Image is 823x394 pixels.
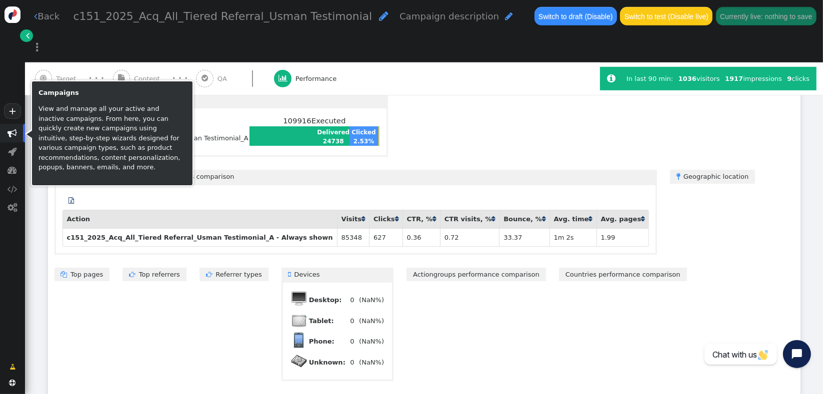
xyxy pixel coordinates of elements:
a: + [4,103,21,119]
td: 0 [347,353,357,373]
span: Click to sort [641,216,644,222]
div: · · · [88,72,104,85]
a:  [432,215,436,223]
span:  [61,271,71,278]
span:  [8,128,17,138]
td: 1m 2s [549,228,596,247]
td: (NaN%) [358,290,384,310]
th: Bounce, % [499,210,549,228]
img: icon_device_tablet.png [291,312,307,328]
th: Action [62,210,337,228]
span: Click to sort [589,216,592,222]
a: Top referrers [122,268,186,281]
th: Avg. time [549,210,596,228]
span:  [288,271,294,278]
a: Actiongroups performance comparison [406,268,546,281]
b: Desktop: [309,296,342,304]
td: 627 [369,228,402,247]
div: Executed [249,115,379,126]
div: visitors [676,74,722,84]
th: Clicks [369,210,402,228]
a: Referrer types [199,268,268,281]
a:  Target · · · [35,62,113,95]
a: Top pages [54,268,110,281]
span: c151_2025_Acq_All_Tiered Referral_Usman Testimonial [73,10,372,22]
b: Campaigns [38,89,79,96]
a:  Content · · · [113,62,196,95]
span:  [7,184,17,194]
span: Click to sort [542,216,545,222]
td: (NaN%) [358,353,384,373]
span: Campaign description [399,11,499,21]
span:  [607,73,616,83]
span: Content [134,74,164,84]
td: 0 [347,290,357,310]
b: Tablet: [309,317,334,325]
button: Currently live: nothing to save [716,7,816,25]
a: ⋮ [25,32,49,62]
b: 1036 [678,75,696,82]
img: icon_device_game_console.png [291,353,307,369]
span:  [129,271,139,278]
a: Actions [54,93,388,106]
td: 85348 [337,228,369,247]
span:  [40,74,46,82]
td: 0.36 [402,228,440,247]
span:  [26,30,29,40]
span:  [379,10,388,21]
b: Unknown: [309,359,345,366]
button: Switch to draft (Disable) [534,7,617,25]
span:  [676,173,683,180]
a:  [542,215,545,223]
button: Switch to test (Disable live) [620,7,712,25]
a:  Performance [274,62,357,95]
span:  [505,11,513,21]
span: Target [56,74,80,84]
td: 0.72 [440,228,499,247]
td: (NaN%) [358,332,384,352]
div: · · · [172,72,187,85]
a:  [589,215,592,223]
td: (NaN%) [358,311,384,331]
span: 109916 [283,116,311,125]
div: In last 90 min: [626,74,676,84]
span: clicks [787,75,809,82]
span: Click to sort [491,216,495,222]
td: 0 [347,332,357,352]
a:  [395,215,398,223]
a: Devices [281,268,393,281]
span:  [201,74,208,82]
th: Avg. pages [596,210,649,228]
td: 1.99 [596,228,649,247]
span:  [118,74,124,82]
img: icon_device_desktop.png [291,291,307,307]
span:  [8,165,17,175]
a:  QA [196,62,274,95]
img: icon_device_phone.png [291,332,307,348]
span:  [206,271,216,278]
td: 33.37 [499,228,549,247]
span: Performance [295,74,340,84]
span: Click to sort [395,216,398,222]
span: QA [217,74,231,84]
td: 0 [347,311,357,331]
a:  [361,215,365,223]
a:  [62,192,81,209]
a: Countries performance comparison [559,268,687,281]
span:  [9,362,15,372]
span:  [7,203,17,212]
th: CTR, % [402,210,440,228]
a: Content performance and conversions comparison [54,170,657,183]
span:  [8,147,17,156]
a:  [491,215,495,223]
td: Clicked 2.53% [351,127,376,146]
a: Geographic location [670,170,755,183]
a:  [3,359,22,376]
p: View and manage all your active and inactive campaigns. From here, you can quickly create new cam... [38,104,186,172]
a:  [641,215,644,223]
th: CTR visits, % [440,210,499,228]
b: Phone: [309,338,334,345]
a: Back [34,9,59,23]
span:  [278,74,287,82]
span:  [9,380,16,386]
